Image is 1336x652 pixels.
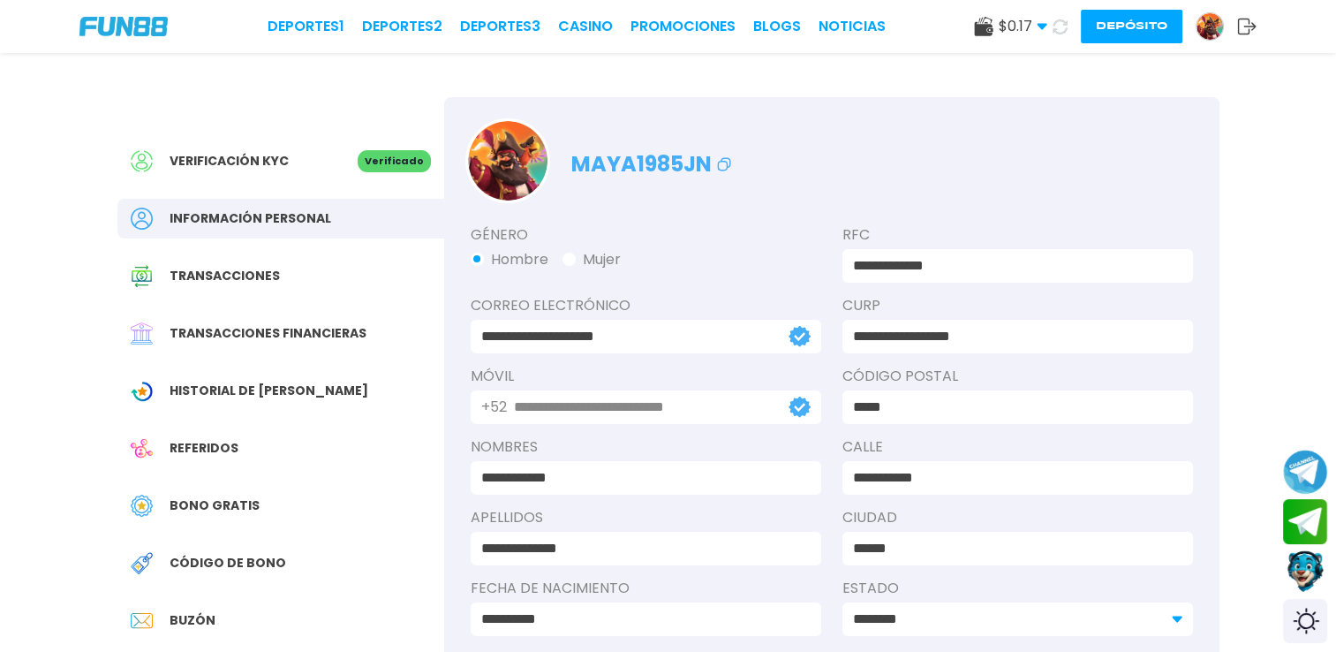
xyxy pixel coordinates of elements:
a: Wagering TransactionHistorial de [PERSON_NAME] [117,371,444,411]
img: Avatar [468,121,547,201]
label: Género [471,224,821,246]
a: CASINO [558,16,613,37]
span: Historial de [PERSON_NAME] [170,382,368,400]
a: Deportes1 [268,16,344,37]
span: Transacciones financieras [170,324,366,343]
label: CURP [842,295,1193,316]
img: Wagering Transaction [131,380,153,402]
label: Móvil [471,366,821,387]
img: Transaction History [131,265,153,287]
a: InboxBuzón [117,601,444,641]
a: BLOGS [753,16,801,37]
label: Fecha de Nacimiento [471,578,821,599]
button: Mujer [562,249,621,270]
button: Hombre [471,249,548,270]
label: Ciudad [842,507,1193,528]
a: Deportes2 [362,16,442,37]
label: Correo electrónico [471,295,821,316]
label: Calle [842,436,1193,458]
div: Switch theme [1283,599,1327,643]
a: Promociones [630,16,736,37]
label: RFC [842,224,1193,246]
label: NOMBRES [471,436,821,458]
a: Financial TransactionTransacciones financieras [117,314,444,353]
p: +52 [481,397,507,418]
label: Estado [842,578,1193,599]
button: Depósito [1081,10,1182,43]
a: ReferralReferidos [117,428,444,468]
button: Contact customer service [1283,549,1327,595]
span: Buzón [170,611,215,630]
span: Información personal [170,209,331,228]
img: Inbox [131,610,153,632]
a: Redeem BonusCódigo de bono [117,543,444,583]
img: Financial Transaction [131,322,153,345]
span: Transacciones [170,267,280,285]
label: APELLIDOS [471,507,821,528]
img: Referral [131,437,153,459]
a: Deportes3 [460,16,540,37]
img: Personal [131,208,153,230]
label: Código Postal [842,366,1193,387]
span: Código de bono [170,554,286,572]
p: Verificado [358,150,431,172]
button: Join telegram channel [1283,449,1327,495]
img: Avatar [1196,13,1223,40]
p: maya1985jn [571,140,735,180]
a: Verificación KYCVerificado [117,141,444,181]
a: Free BonusBono Gratis [117,486,444,526]
a: Transaction HistoryTransacciones [117,256,444,296]
a: PersonalInformación personal [117,199,444,239]
button: Join telegram [1283,499,1327,545]
span: Referidos [170,439,238,458]
span: Verificación KYC [170,152,289,171]
img: Free Bonus [131,495,153,517]
img: Redeem Bonus [131,552,153,574]
a: Avatar [1196,12,1237,41]
span: Bono Gratis [170,497,260,515]
a: NOTICIAS [819,16,886,37]
span: $ 0.17 [999,16,1047,37]
img: Company Logo [79,17,168,36]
